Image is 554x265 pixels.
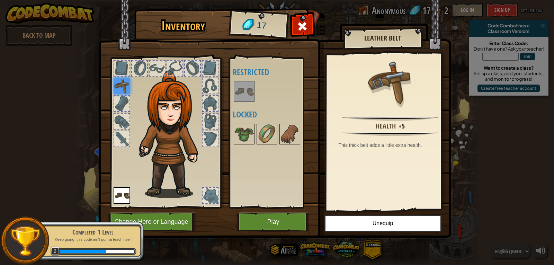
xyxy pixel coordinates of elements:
[368,60,413,105] img: portrait.png
[9,225,41,257] img: trophy.png
[114,78,130,94] img: portrait.png
[256,19,267,32] span: 17
[108,212,196,231] button: Change Hero or Language
[233,110,320,119] h4: Locked
[136,71,211,198] img: hair_f2.png
[399,121,405,131] div: +5
[49,237,136,242] p: Keep going, this code ain't gonna teach itself!
[350,34,415,42] h2: Leather Belt
[280,124,300,144] img: portrait.png
[339,142,445,149] div: This thick belt adds a little extra health.
[342,116,438,121] img: hr.png
[234,82,254,101] img: portrait.png
[51,247,60,256] span: 2
[233,68,320,77] h4: Restricted
[237,212,310,231] button: Play
[139,18,227,33] h1: Inventory
[324,215,441,232] button: Unequip
[49,227,136,237] div: Completed 1 Level
[114,187,130,204] img: portrait.png
[342,132,438,136] img: hr.png
[234,124,254,144] img: portrait.png
[257,124,277,144] img: portrait.png
[376,121,396,131] div: Health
